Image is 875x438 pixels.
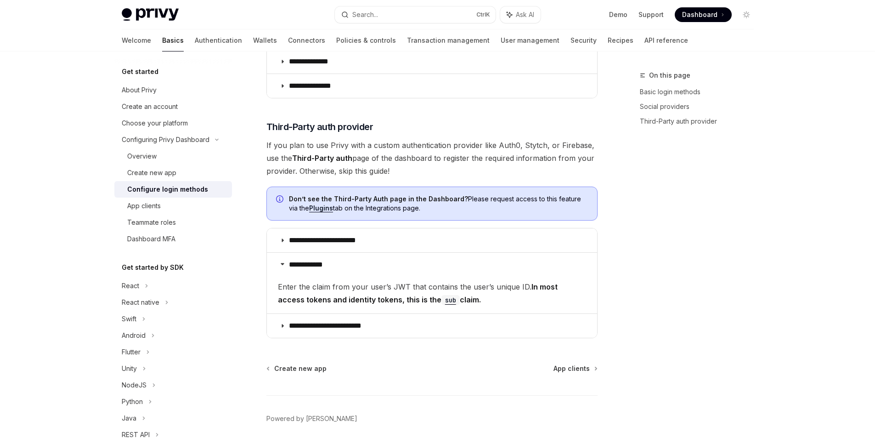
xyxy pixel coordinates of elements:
div: Swift [122,313,136,324]
div: Unity [122,363,137,374]
div: Configuring Privy Dashboard [122,134,209,145]
a: Security [570,29,597,51]
a: Social providers [640,99,761,114]
span: Ctrl K [476,11,490,18]
a: Policies & controls [336,29,396,51]
svg: Info [276,195,285,205]
a: Welcome [122,29,151,51]
h5: Get started by SDK [122,262,184,273]
a: App clients [114,198,232,214]
a: About Privy [114,82,232,98]
button: Search...CtrlK [335,6,496,23]
a: Dashboard [675,7,732,22]
a: Choose your platform [114,115,232,131]
div: Java [122,413,136,424]
strong: Don’t see the Third-Party Auth page in the Dashboard? [289,195,468,203]
a: sub [441,295,460,304]
a: API reference [644,29,688,51]
a: Demo [609,10,627,19]
a: Connectors [288,29,325,51]
span: On this page [649,70,690,81]
h5: Get started [122,66,158,77]
span: Create new app [274,364,327,373]
button: Toggle dark mode [739,7,754,22]
div: Android [122,330,146,341]
a: Create an account [114,98,232,115]
div: React [122,280,139,291]
a: Basics [162,29,184,51]
span: Third-Party auth provider [266,120,373,133]
code: sub [441,295,460,305]
div: Search... [352,9,378,20]
div: React native [122,297,159,308]
a: Basic login methods [640,85,761,99]
div: Configure login methods [127,184,208,195]
strong: Third-Party auth [292,154,352,163]
a: Teammate roles [114,214,232,231]
div: Overview [127,151,157,162]
details: **** **** **Enter the claim from your user’s JWT that contains the user’s unique ID.In most acces... [267,252,597,313]
div: Dashboard MFA [127,233,175,245]
span: Please request access to this feature via the tab on the Integrations page. [289,194,588,213]
div: App clients [127,200,161,211]
a: Recipes [608,29,633,51]
a: Wallets [253,29,277,51]
a: App clients [553,364,597,373]
div: Create new app [127,167,176,178]
a: Dashboard MFA [114,231,232,247]
div: Teammate roles [127,217,176,228]
a: Plugins [309,204,333,212]
a: Create new app [114,165,232,181]
div: Choose your platform [122,118,188,129]
a: Powered by [PERSON_NAME] [266,414,357,423]
div: About Privy [122,85,157,96]
img: light logo [122,8,179,21]
a: Configure login methods [114,181,232,198]
button: Ask AI [500,6,541,23]
div: Python [122,396,143,407]
span: If you plan to use Privy with a custom authentication provider like Auth0, Stytch, or Firebase, u... [266,139,598,177]
div: Create an account [122,101,178,112]
a: Support [638,10,664,19]
a: Third-Party auth provider [640,114,761,129]
span: Ask AI [516,10,534,19]
span: App clients [553,364,590,373]
a: Authentication [195,29,242,51]
div: NodeJS [122,380,147,391]
a: User management [501,29,559,51]
span: Enter the claim from your user’s JWT that contains the user’s unique ID. [278,280,586,306]
a: Overview [114,148,232,165]
span: Dashboard [682,10,717,19]
div: Flutter [122,347,141,358]
a: Transaction management [407,29,490,51]
a: Create new app [267,364,327,373]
